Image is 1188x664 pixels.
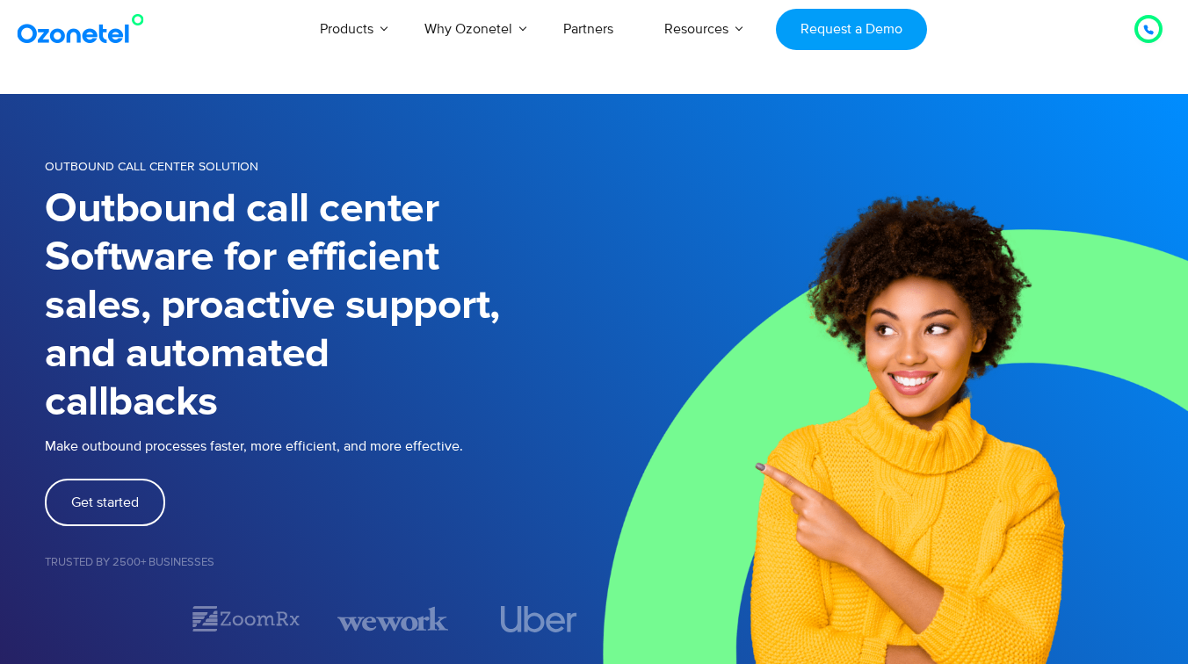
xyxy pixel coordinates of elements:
span: OUTBOUND CALL CENTER SOLUTION [45,159,258,174]
img: wework [337,603,448,634]
p: Make outbound processes faster, more efficient, and more effective. [45,436,594,457]
span: Get started [71,495,139,509]
div: 4 / 7 [483,606,594,632]
h1: Outbound call center Software for efficient sales, proactive support, and automated callbacks [45,185,594,427]
div: 1 / 7 [45,609,156,630]
a: Get started [45,479,165,526]
img: uber [500,606,576,632]
a: Request a Demo [776,9,926,50]
div: 2 / 7 [191,603,301,634]
div: Image Carousel [45,603,594,634]
img: zoomrx [191,603,301,634]
div: 3 / 7 [337,603,448,634]
h5: Trusted by 2500+ Businesses [45,557,594,568]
